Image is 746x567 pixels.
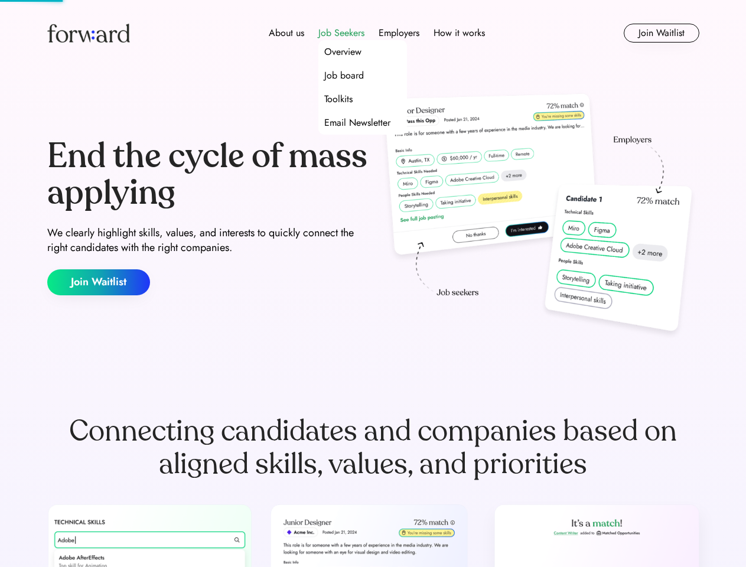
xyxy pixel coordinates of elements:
[379,26,419,40] div: Employers
[624,24,699,43] button: Join Waitlist
[47,24,130,43] img: Forward logo
[378,90,699,344] img: hero-image.png
[434,26,485,40] div: How it works
[324,45,361,59] div: Overview
[324,92,353,106] div: Toolkits
[324,69,364,83] div: Job board
[324,116,390,130] div: Email Newsletter
[47,415,699,481] div: Connecting candidates and companies based on aligned skills, values, and priorities
[269,26,304,40] div: About us
[47,138,369,211] div: End the cycle of mass applying
[47,269,150,295] button: Join Waitlist
[47,226,369,255] div: We clearly highlight skills, values, and interests to quickly connect the right candidates with t...
[318,26,364,40] div: Job Seekers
